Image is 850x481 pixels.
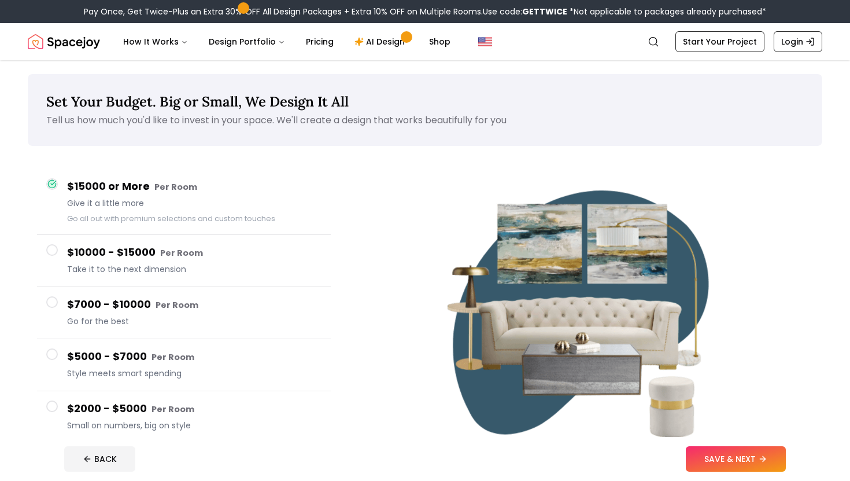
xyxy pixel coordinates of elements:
span: Style meets smart spending [67,368,321,379]
span: Give it a little more [67,197,321,209]
nav: Main [114,30,460,53]
a: Spacejoy [28,30,100,53]
a: Login [774,31,822,52]
h4: $10000 - $15000 [67,244,321,261]
h4: $2000 - $5000 [67,401,321,417]
button: $7000 - $10000 Per RoomGo for the best [37,287,331,339]
small: Per Room [154,181,197,193]
span: *Not applicable to packages already purchased* [567,6,766,17]
small: Per Room [151,351,194,363]
h4: $15000 or More [67,178,321,195]
span: Go for the best [67,315,321,327]
a: Pricing [297,30,343,53]
button: $5000 - $7000 Per RoomStyle meets smart spending [37,339,331,391]
a: Start Your Project [675,31,764,52]
button: How It Works [114,30,197,53]
p: Tell us how much you'd like to invest in your space. We'll create a design that works beautifully... [46,113,804,127]
small: Per Room [160,247,203,259]
small: Go all out with premium selections and custom touches [67,214,275,223]
a: Shop [420,30,460,53]
span: Set Your Budget. Big or Small, We Design It All [46,93,349,111]
img: United States [478,35,492,49]
b: GETTWICE [522,6,567,17]
img: Spacejoy Logo [28,30,100,53]
a: AI Design [345,30,417,53]
span: Use code: [483,6,567,17]
small: Per Room [151,403,194,415]
button: $2000 - $5000 Per RoomSmall on numbers, big on style [37,391,331,443]
button: BACK [64,446,135,472]
small: Per Room [156,299,198,311]
button: $15000 or More Per RoomGive it a little moreGo all out with premium selections and custom touches [37,169,331,235]
button: Design Portfolio [199,30,294,53]
span: Small on numbers, big on style [67,420,321,431]
span: Take it to the next dimension [67,263,321,275]
nav: Global [28,23,822,60]
h4: $5000 - $7000 [67,348,321,365]
button: $10000 - $15000 Per RoomTake it to the next dimension [37,235,331,287]
div: Pay Once, Get Twice-Plus an Extra 30% OFF All Design Packages + Extra 10% OFF on Multiple Rooms. [84,6,766,17]
button: SAVE & NEXT [686,446,786,472]
h4: $7000 - $10000 [67,296,321,313]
